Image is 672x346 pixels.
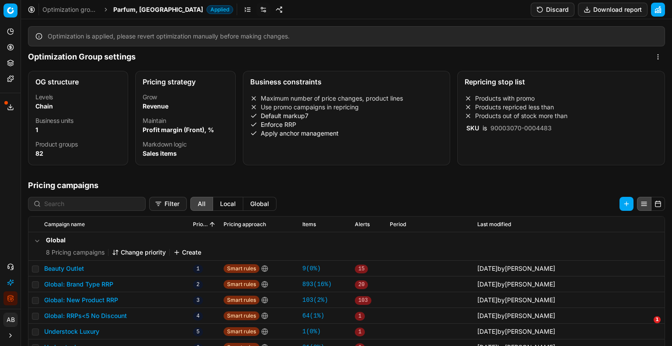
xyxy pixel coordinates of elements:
span: AB [4,313,17,326]
span: [DATE] [477,280,497,288]
dt: Business units [35,118,121,124]
button: Beauty Outlet [44,264,84,273]
a: 103(2%) [302,296,328,304]
li: Products out of stock more than [465,112,658,120]
span: Parfum, [GEOGRAPHIC_DATA]Applied [113,5,233,14]
button: Create [173,248,201,257]
input: Search [44,199,140,208]
button: Understock Luxury [44,327,99,336]
span: 15 [355,265,368,273]
span: Period [390,221,406,228]
span: 103 [355,296,371,305]
dt: Levels [35,94,121,100]
strong: 82 [35,150,43,157]
li: Maximum number of price changes, product lines [250,94,443,103]
button: Change priority [112,248,166,257]
span: Last modified [477,221,511,228]
strong: Profit margin (Front), % [143,126,214,133]
a: 893(16%) [302,280,332,289]
span: 2 [193,280,203,289]
div: Pricing strategy [143,78,228,85]
button: Download report [578,3,647,17]
a: 9(0%) [302,264,321,273]
button: AB [3,313,17,327]
dt: Markdown logic [143,141,228,147]
nav: breadcrumb [42,5,233,14]
button: global [243,197,276,211]
li: Products repriced less than [465,103,658,112]
span: Campaign name [44,221,85,228]
li: Products with promo [465,94,658,103]
button: Global: New Product RRP [44,296,118,304]
div: Repricing stop list [465,78,658,85]
div: Business constraints [250,78,443,85]
span: [DATE] [477,312,497,319]
span: Smart rules [224,264,259,273]
span: 4 [193,312,203,321]
button: all [190,197,213,211]
button: Global: RRPs<5 No Discount [44,311,127,320]
h5: Global [46,236,201,245]
button: Sorted by Priority ascending [208,220,217,229]
div: by [PERSON_NAME] [477,327,555,336]
span: 90003070-0004483 [489,124,553,132]
iframe: Intercom live chat [636,316,657,337]
a: 64(1%) [302,311,324,320]
span: Smart rules [224,280,259,289]
span: 8 Pricing campaigns [46,248,105,257]
span: Smart rules [224,327,259,336]
strong: 1 [35,126,38,133]
div: by [PERSON_NAME] [477,264,555,273]
li: Use promo campaigns in repricing [250,103,443,112]
span: 1 [193,265,203,273]
strong: Chain [35,102,53,110]
button: Global: Brand Type RRP [44,280,113,289]
li: Enforce RRP [250,120,443,129]
dt: Grow [143,94,228,100]
span: 1 [355,328,365,336]
span: 1 [355,312,365,321]
span: 3 [193,296,203,305]
dt: Product groups [35,141,121,147]
li: Default markup 7 [250,112,443,120]
button: local [213,197,243,211]
a: 1(0%) [302,327,321,336]
button: Filter [149,197,187,211]
h1: Pricing campaigns [21,179,672,192]
a: Optimization groups [42,5,98,14]
span: Pricing approach [224,221,266,228]
li: Apply anchor management [250,129,443,138]
div: OG structure [35,78,121,85]
h1: Optimization Group settings [28,51,136,63]
button: Discard [531,3,574,17]
span: 1 [654,316,661,323]
dt: Maintain [143,118,228,124]
span: Parfum, [GEOGRAPHIC_DATA] [113,5,203,14]
div: by [PERSON_NAME] [477,311,555,320]
span: 5 [193,328,203,336]
strong: Sales items [143,150,177,157]
div: by [PERSON_NAME] [477,296,555,304]
div: by [PERSON_NAME] [477,280,555,289]
strong: Revenue [143,102,168,110]
span: Smart rules [224,311,259,320]
span: 20 [355,280,368,289]
span: SKU [465,124,481,132]
span: Priority [193,221,208,228]
span: Items [302,221,316,228]
span: is [481,124,489,132]
span: [DATE] [477,328,497,335]
span: [DATE] [477,296,497,304]
span: Smart rules [224,296,259,304]
div: Optimization is applied, please revert optimization manually before making changes. [48,32,658,41]
span: [DATE] [477,265,497,272]
span: Alerts [355,221,370,228]
span: Applied [206,5,233,14]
